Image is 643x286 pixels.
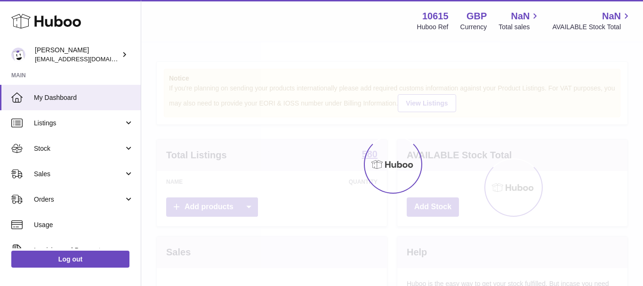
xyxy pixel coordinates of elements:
span: Invoicing and Payments [34,246,124,255]
img: fulfillment@fable.com [11,48,25,62]
a: NaN AVAILABLE Stock Total [552,10,632,32]
span: Stock [34,144,124,153]
span: NaN [602,10,621,23]
span: My Dashboard [34,93,134,102]
span: Sales [34,170,124,179]
a: Log out [11,251,129,268]
div: Currency [460,23,487,32]
span: Total sales [498,23,540,32]
span: Listings [34,119,124,128]
div: [PERSON_NAME] [35,46,120,64]
div: Huboo Ref [417,23,449,32]
strong: GBP [466,10,487,23]
span: [EMAIL_ADDRESS][DOMAIN_NAME] [35,55,138,63]
a: NaN Total sales [498,10,540,32]
span: AVAILABLE Stock Total [552,23,632,32]
span: NaN [511,10,530,23]
span: Orders [34,195,124,204]
span: Usage [34,221,134,229]
strong: 10615 [422,10,449,23]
